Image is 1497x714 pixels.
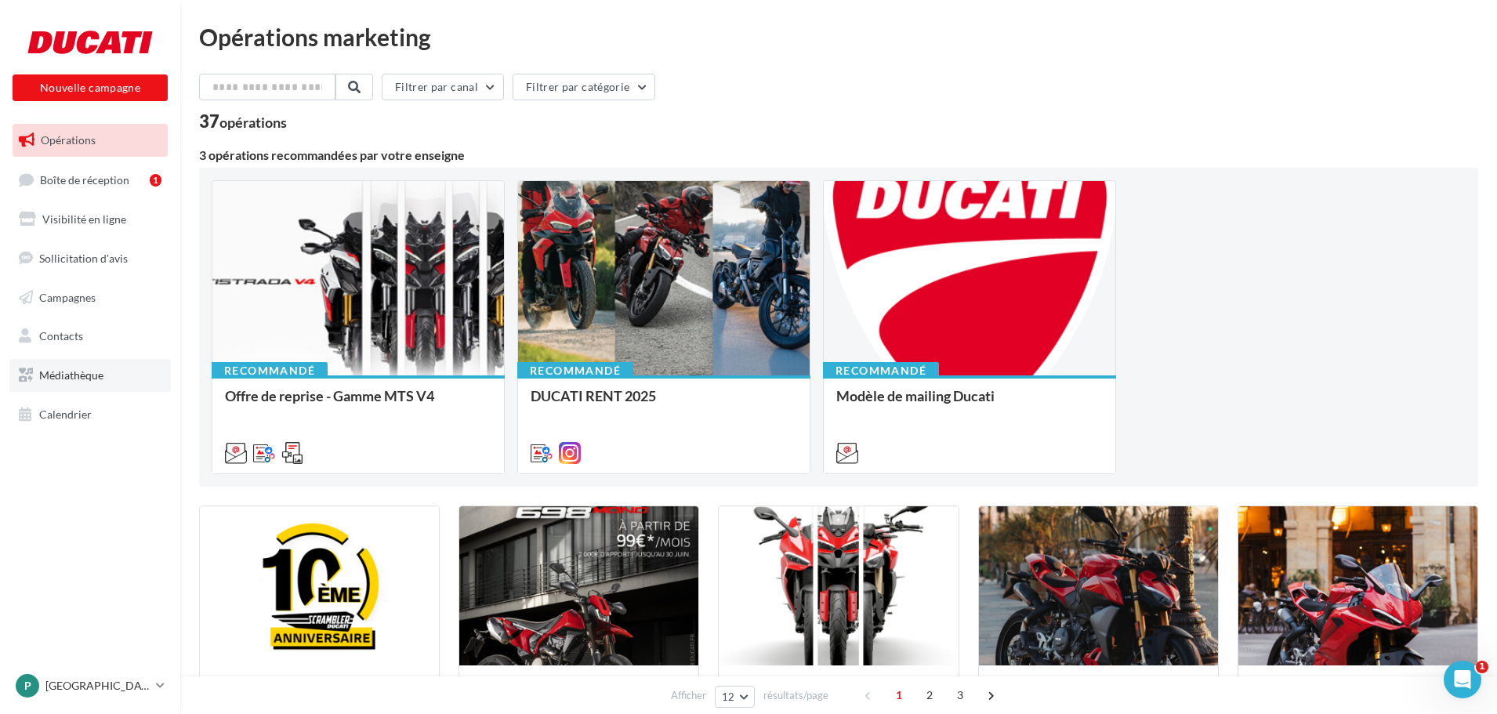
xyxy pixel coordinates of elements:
div: 37 [199,113,287,130]
span: Calendrier [39,408,92,421]
a: Opérations [9,124,171,157]
span: 3 [948,683,973,708]
a: P [GEOGRAPHIC_DATA] [13,671,168,701]
a: Calendrier [9,398,171,431]
div: opérations [219,115,287,129]
div: DUCATI RENT 2025 [531,388,797,419]
span: Médiathèque [39,368,103,382]
span: Afficher [671,688,706,703]
a: Campagnes [9,281,171,314]
span: Visibilité en ligne [42,212,126,226]
a: Contacts [9,320,171,353]
div: 3 opérations recommandées par votre enseigne [199,149,1478,161]
div: Opérations marketing [199,25,1478,49]
button: 12 [715,686,755,708]
div: 1 [150,174,161,187]
p: [GEOGRAPHIC_DATA] [45,678,150,694]
button: Filtrer par canal [382,74,504,100]
span: Boîte de réception [40,172,129,186]
span: Opérations [41,133,96,147]
span: 1 [1476,661,1488,673]
button: Filtrer par catégorie [513,74,655,100]
div: Offre de reprise - Gamme MTS V4 [225,388,491,419]
iframe: Intercom live chat [1444,661,1481,698]
span: Contacts [39,329,83,343]
div: Recommandé [517,362,633,379]
span: résultats/page [763,688,828,703]
a: Sollicitation d'avis [9,242,171,275]
span: Campagnes [39,290,96,303]
span: 2 [917,683,942,708]
button: Nouvelle campagne [13,74,168,101]
a: Boîte de réception1 [9,163,171,197]
span: 12 [722,690,735,703]
div: Modèle de mailing Ducati [836,388,1103,419]
div: Recommandé [212,362,328,379]
span: 1 [886,683,912,708]
span: P [24,678,31,694]
a: Visibilité en ligne [9,203,171,236]
div: Recommandé [823,362,939,379]
a: Médiathèque [9,359,171,392]
span: Sollicitation d'avis [39,252,128,265]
